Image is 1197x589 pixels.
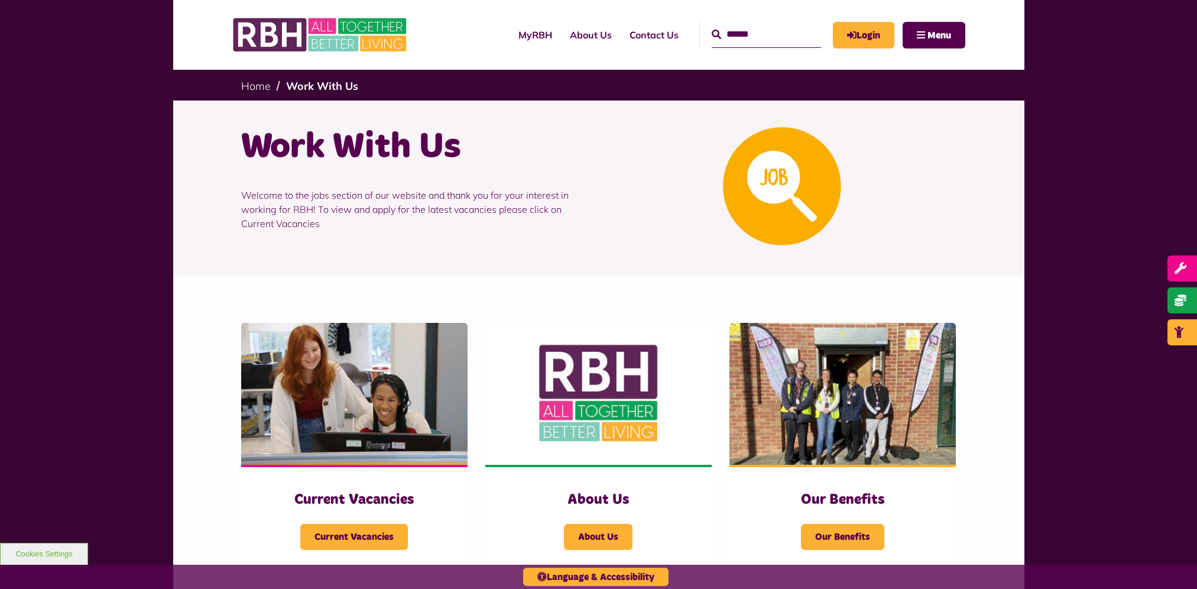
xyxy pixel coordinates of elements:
h3: About Us [509,491,688,509]
a: About Us About Us [485,323,712,574]
button: Navigation [903,22,965,48]
img: RBH [232,12,410,58]
img: IMG 1470 [241,323,468,465]
a: Contact Us [621,19,687,51]
p: Welcome to the jobs section of our website and thank you for your interest in working for RBH! To... [241,170,590,248]
a: Current Vacancies Current Vacancies [241,323,468,574]
span: Menu [927,31,951,40]
iframe: Netcall Web Assistant for live chat [1144,536,1197,589]
h3: Current Vacancies [265,491,444,509]
a: MyRBH [510,19,561,51]
a: MyRBH [833,22,894,48]
img: Dropinfreehold2 [729,323,956,465]
img: Looking For A Job [723,127,841,245]
a: About Us [561,19,621,51]
img: RBH Logo Social Media 480X360 (1) [485,323,712,465]
span: About Us [564,524,632,550]
h3: Our Benefits [753,491,932,509]
a: Home [241,79,271,93]
a: Work With Us [286,79,358,93]
a: Our Benefits Our Benefits [729,323,956,574]
h1: Work With Us [241,124,590,170]
span: Our Benefits [801,524,884,550]
span: Current Vacancies [300,524,408,550]
button: Language & Accessibility [523,568,669,586]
